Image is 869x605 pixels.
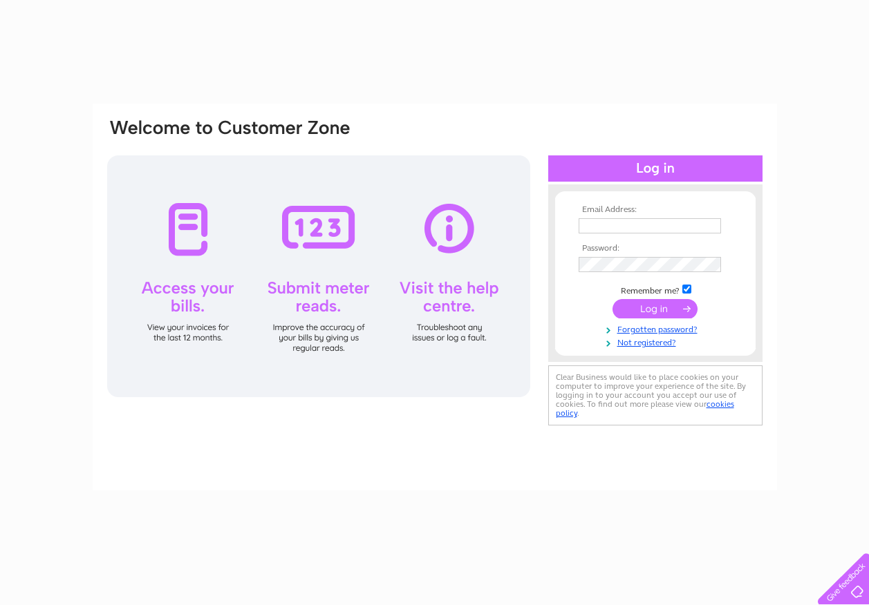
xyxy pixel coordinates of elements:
[548,365,763,425] div: Clear Business would like to place cookies on your computer to improve your experience of the sit...
[575,282,736,296] td: Remember me?
[575,244,736,253] th: Password:
[613,299,698,318] input: Submit
[556,399,734,418] a: cookies policy
[579,335,736,348] a: Not registered?
[579,322,736,335] a: Forgotten password?
[575,205,736,215] th: Email Address:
